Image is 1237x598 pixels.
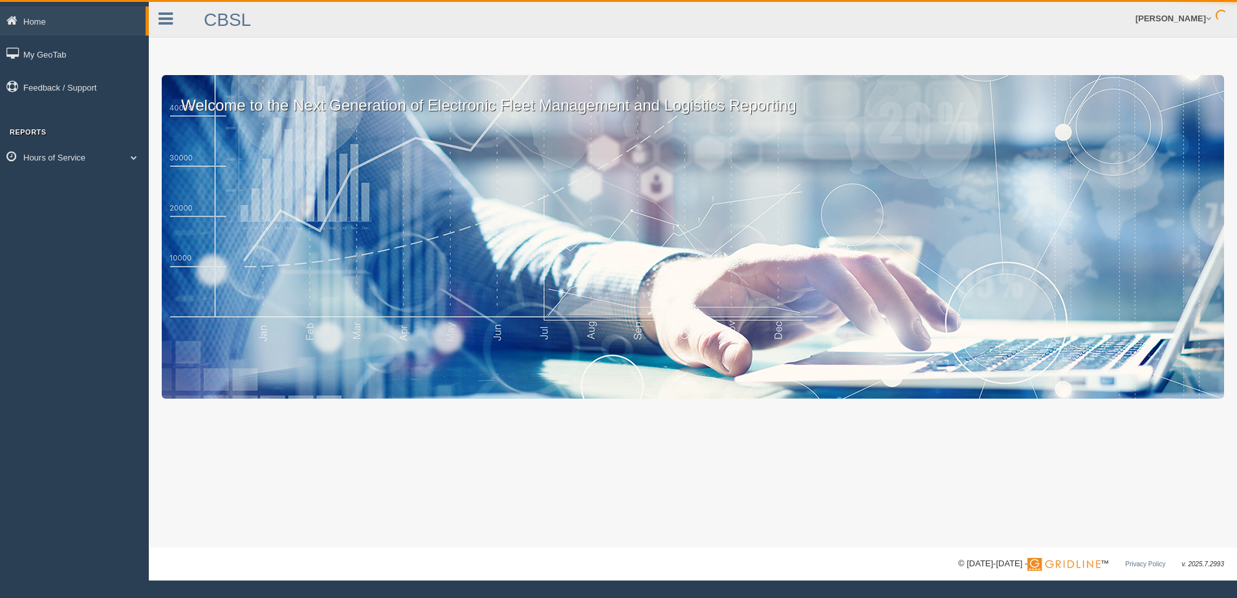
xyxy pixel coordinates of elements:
[162,75,1224,116] p: Welcome to the Next Generation of Electronic Fleet Management and Logistics Reporting
[1027,558,1100,571] img: Gridline
[1125,560,1165,568] a: Privacy Policy
[958,557,1224,571] div: © [DATE]-[DATE] - ™
[1182,560,1224,568] span: v. 2025.7.2993
[204,10,251,30] a: CBSL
